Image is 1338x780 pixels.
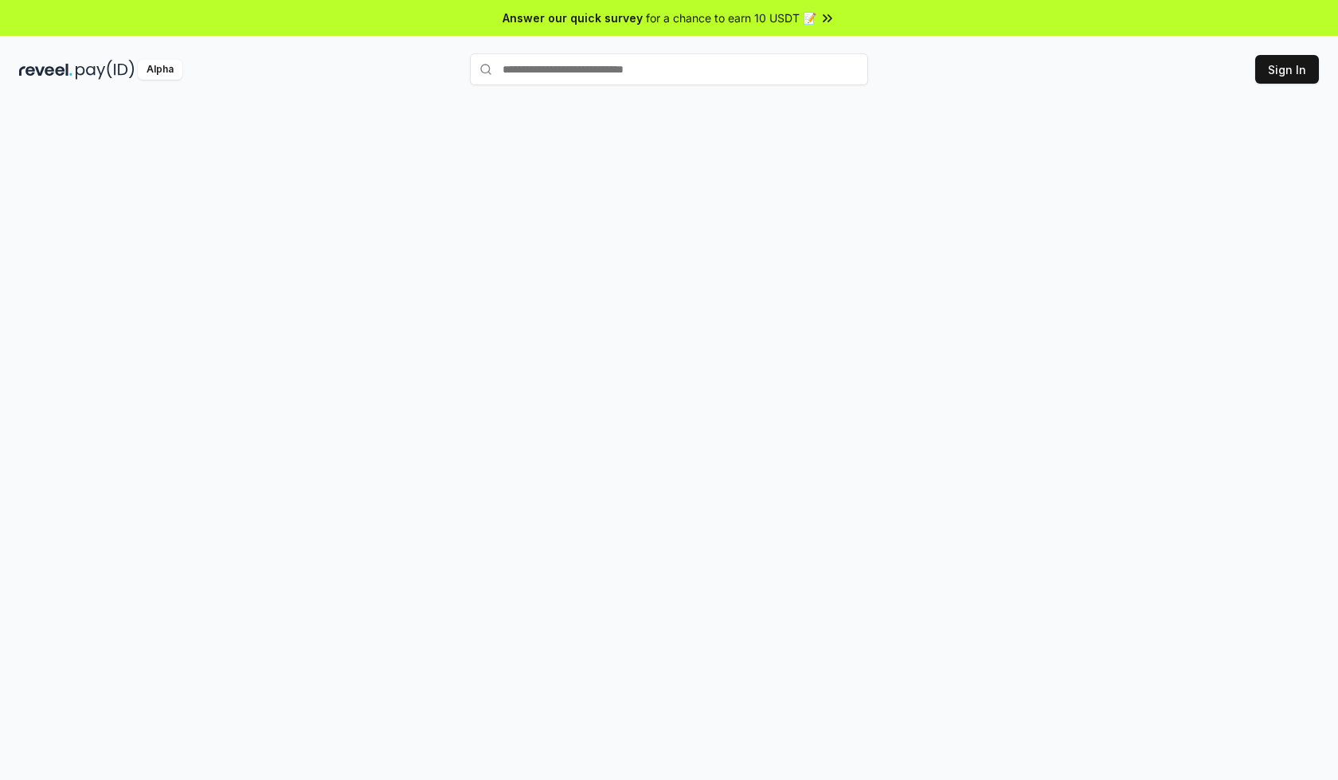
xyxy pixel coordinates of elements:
[19,60,72,80] img: reveel_dark
[646,10,816,26] span: for a chance to earn 10 USDT 📝
[1255,55,1319,84] button: Sign In
[503,10,643,26] span: Answer our quick survey
[76,60,135,80] img: pay_id
[138,60,182,80] div: Alpha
